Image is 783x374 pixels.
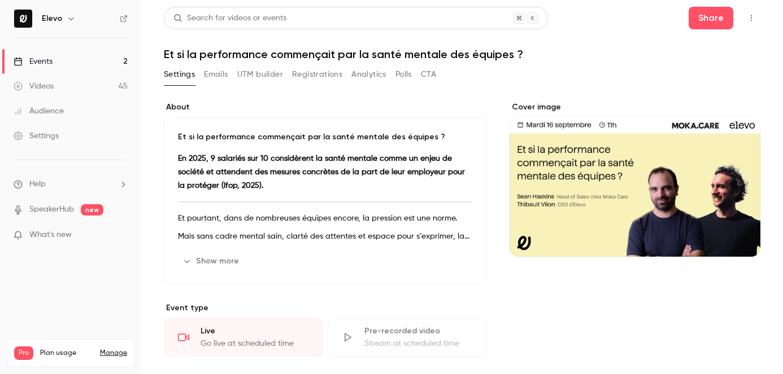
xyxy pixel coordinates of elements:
[40,349,93,358] span: Plan usage
[114,230,128,240] iframe: Noticeable Trigger
[29,204,74,215] a: SpeakerHub
[364,325,473,337] div: Pre-recorded video
[29,178,46,190] span: Help
[178,212,473,225] p: Et pourtant, dans de nombreuses équipes encore, la pression est une norme.
[292,65,342,83] button: Registrations
[201,338,309,349] div: Go live at scheduled time
[14,10,32,28] img: Elevo
[42,13,62,24] h6: Elevo
[510,102,761,113] label: Cover image
[178,155,465,190] strong: En 2025, 9 salariés sur 10 considèrent la santé mentale comme un enjeu de société et attendent de...
[14,178,128,190] li: help-dropdown-opener
[173,12,286,24] div: Search for videos or events
[178,230,473,243] p: Mais sans cadre mental sain, clarté des attentes et espace pour s’exprimer, la motivation s’effri...
[164,318,323,357] div: LiveGo live at scheduled time
[29,229,72,241] span: What's new
[164,65,195,83] button: Settings
[14,130,59,142] div: Settings
[328,318,487,357] div: Pre-recorded videoStream at scheduled time
[351,65,386,83] button: Analytics
[421,65,436,83] button: CTA
[178,131,473,143] p: Et si la performance commençait par la santé mentale des équipes ?
[510,102,761,257] section: Cover image
[164,302,487,314] p: Event type
[364,338,473,349] div: Stream at scheduled time
[204,65,228,83] button: Emails
[14,346,33,360] span: Pro
[201,325,309,337] div: Live
[237,65,283,83] button: UTM builder
[100,349,127,358] a: Manage
[164,102,487,113] label: About
[164,47,760,61] h1: Et si la performance commençait par la santé mentale des équipes ?
[81,204,103,215] span: new
[395,65,412,83] button: Polls
[14,81,54,92] div: Videos
[178,252,246,270] button: Show more
[14,56,53,67] div: Events
[689,7,733,29] button: Share
[14,105,64,117] div: Audience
